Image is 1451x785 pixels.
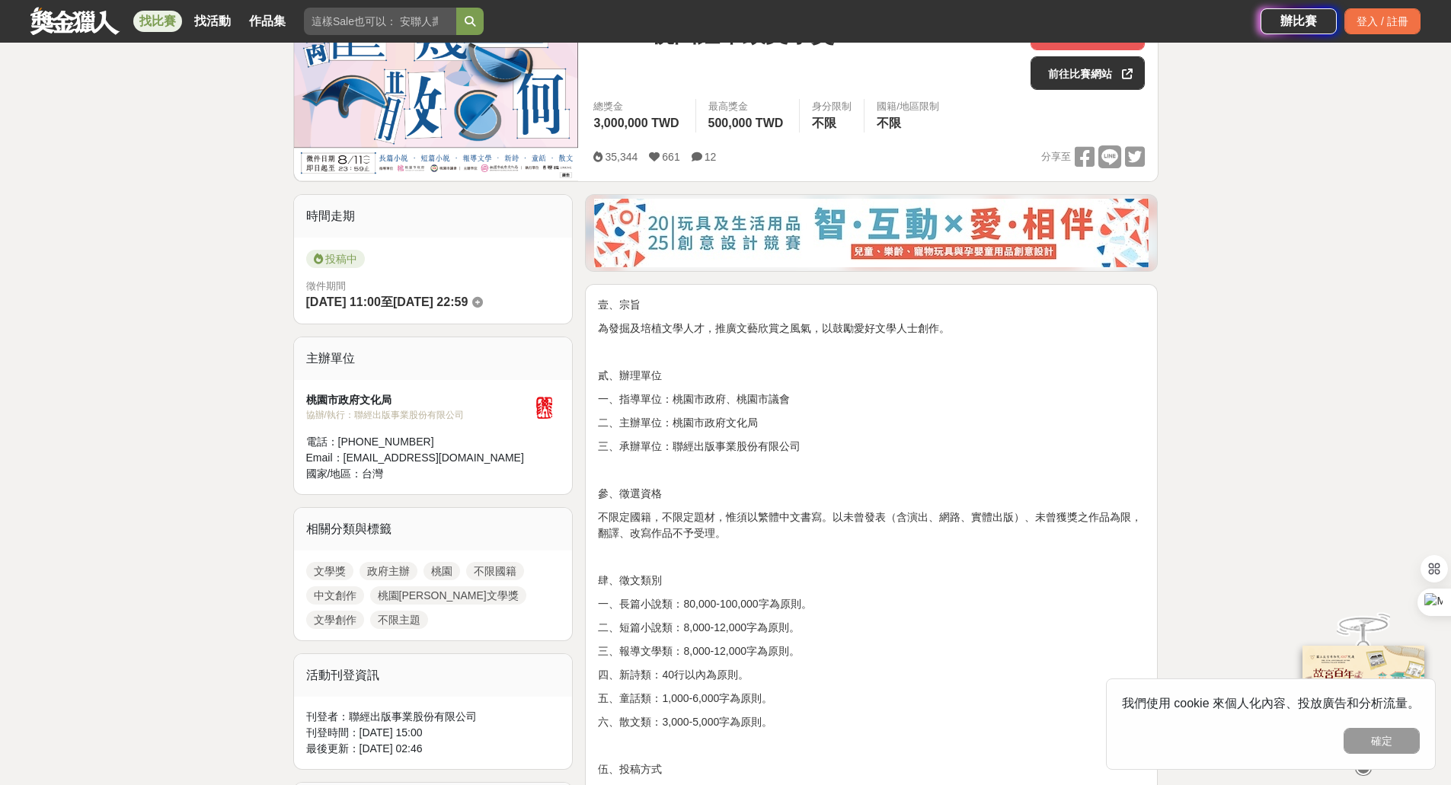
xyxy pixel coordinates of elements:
p: 不限定國籍，不限定題材，惟須以繁體中文書寫。以未曾發表（含演出、網路、實體出版）、未曾獲獎之作品為限，翻譯、改寫作品不予受理。 [598,509,1145,541]
div: 協辦/執行： 聯經出版事業股份有限公司 [306,408,530,422]
div: 相關分類與標籤 [294,508,573,550]
img: 968ab78a-c8e5-4181-8f9d-94c24feca916.png [1302,646,1424,747]
p: 一、長篇小說類：80,000-100,000字為原則。 [598,596,1145,612]
a: 作品集 [243,11,292,32]
img: d4b53da7-80d9-4dd2-ac75-b85943ec9b32.jpg [594,199,1149,267]
div: 刊登者： 聯經出版事業股份有限公司 [306,709,561,725]
span: 分享至 [1041,145,1071,168]
a: 政府主辦 [360,562,417,580]
a: 中文創作 [306,586,364,605]
img: Cover Image [294,5,579,180]
a: 桃園[PERSON_NAME]文學獎 [370,586,526,605]
a: 找比賽 [133,11,182,32]
div: 時間走期 [294,195,573,238]
a: 不限國籍 [466,562,524,580]
div: 活動刊登資訊 [294,654,573,697]
div: 電話： [PHONE_NUMBER] [306,434,530,450]
a: 文學獎 [306,562,353,580]
span: 不限 [812,116,836,129]
span: 台灣 [362,467,383,480]
a: 辦比賽 [1261,8,1337,34]
div: 刊登時間： [DATE] 15:00 [306,725,561,741]
span: 最高獎金 [708,99,788,114]
div: 主辦單位 [294,337,573,380]
div: 最後更新： [DATE] 02:46 [306,741,561,757]
div: Email： [EMAIL_ADDRESS][DOMAIN_NAME] [306,450,530,466]
span: 3,000,000 TWD [593,116,679,129]
p: 伍、投稿方式 [598,761,1145,777]
input: 這樣Sale也可以： 安聯人壽創意銷售法募集 [304,8,456,35]
span: 不限 [877,116,901,129]
div: 國籍/地區限制 [877,99,939,114]
p: 肆、徵文類別 [598,573,1145,589]
a: 前往比賽網站 [1031,56,1145,90]
span: 35,344 [605,151,638,163]
a: 桃園 [423,562,460,580]
span: [DATE] 11:00 [306,295,381,308]
div: 桃園市政府文化局 [306,392,530,408]
p: 五、童話類：1,000-6,000字為原則。 [598,691,1145,707]
p: 參、徵選資格 [598,486,1145,502]
span: 投稿中 [306,250,365,268]
span: 總獎金 [593,99,682,114]
p: 二、主辦單位：桃園市政府文化局 [598,415,1145,431]
div: 登入 / 註冊 [1344,8,1421,34]
p: 壹、宗旨 [598,297,1145,313]
div: 身分限制 [812,99,852,114]
p: 一、指導單位：桃園市政府、桃園市議會 [598,391,1145,407]
p: 四、新詩類：40行以內為原則。 [598,667,1145,683]
span: 500,000 TWD [708,116,784,129]
a: 不限主題 [370,611,428,629]
span: 至 [381,295,393,308]
p: 三、報導文學類：8,000-12,000字為原則。 [598,643,1145,659]
span: 661 [662,151,679,163]
button: 確定 [1344,728,1420,754]
span: 徵件期間 [306,280,346,292]
span: 我們使用 cookie 來個人化內容、投放廣告和分析流量。 [1122,697,1420,710]
p: 為發掘及培植文學人才，推廣文藝欣賞之風氣，以鼓勵愛好文學人士創作。 [598,321,1145,337]
p: 貳、辦理單位 [598,368,1145,384]
p: 二、短篇小說類：8,000-12,000字為原則。 [598,620,1145,636]
p: 六、散文類：3,000-5,000字為原則。 [598,714,1145,730]
span: 12 [705,151,717,163]
p: 三、承辦單位：聯經出版事業股份有限公司 [598,439,1145,455]
a: 文學創作 [306,611,364,629]
span: 國家/地區： [306,467,363,480]
a: 找活動 [188,11,237,32]
span: [DATE] 22:59 [393,295,468,308]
